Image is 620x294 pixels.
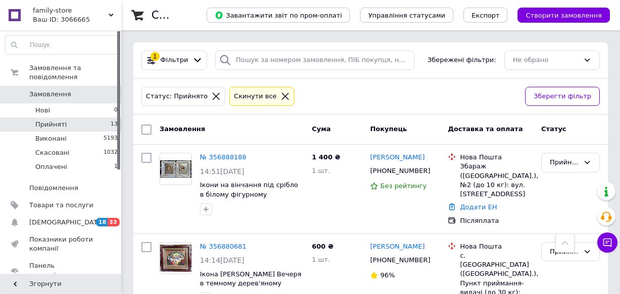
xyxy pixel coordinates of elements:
span: Виконані [35,134,67,143]
button: Завантажити звіт по пром-оплаті [206,8,350,23]
span: 33 [108,218,119,226]
span: 600 ₴ [312,243,334,250]
button: Управління статусами [360,8,453,23]
span: Товари та послуги [29,201,93,210]
span: Збережені фільтри: [428,55,496,65]
span: 0 [114,106,118,115]
span: 1 400 ₴ [312,153,340,161]
span: 1032 [104,148,118,157]
img: Фото товару [160,160,191,178]
span: Доставка та оплата [448,125,523,133]
span: 1 [114,162,118,171]
button: Зберегти фільтр [525,87,600,106]
span: 1 шт. [312,256,330,263]
div: Прийнято [550,247,579,257]
button: Створити замовлення [518,8,610,23]
span: Управління статусами [368,12,445,19]
span: Cума [312,125,331,133]
span: Повідомлення [29,184,78,193]
a: Ікони на вінчання під срібло в білому фігурному дерев'яному кіоті під склом, розмір 24*21,сюжет 1... [200,181,299,217]
span: Без рейтингу [380,182,427,190]
input: Пошук за номером замовлення, ПІБ покупця, номером телефону, Email, номером накладної [215,50,415,70]
div: Нова Пошта [460,242,533,251]
a: [PERSON_NAME] [370,153,425,162]
span: Прийняті [35,120,67,129]
img: Фото товару [160,245,191,272]
a: Додати ЕН [460,203,497,211]
a: Фото товару [160,153,192,185]
div: Післяплата [460,216,533,225]
span: Замовлення [29,90,71,99]
span: Показники роботи компанії [29,235,93,253]
div: Статус: Прийнято [144,91,210,102]
span: Панель управління [29,261,93,279]
button: Чат з покупцем [597,232,617,253]
button: Експорт [463,8,508,23]
span: 18 [96,218,108,226]
span: Покупець [370,125,407,133]
span: 14:14[DATE] [200,256,244,264]
span: Фільтри [161,55,188,65]
span: 96% [380,271,395,279]
span: Зберегти фільтр [534,91,591,102]
span: Замовлення та повідомлення [29,64,121,82]
div: Нова Пошта [460,153,533,162]
a: Фото товару [160,242,192,274]
a: № 356888188 [200,153,246,161]
span: Нові [35,106,50,115]
span: [DEMOGRAPHIC_DATA] [29,218,104,227]
div: Не обрано [513,55,579,66]
span: 13 [111,120,118,129]
div: Ваш ID: 3066665 [33,15,121,24]
span: Завантажити звіт по пром-оплаті [215,11,342,20]
div: Збараж ([GEOGRAPHIC_DATA].), №2 (до 10 кг): вул. [STREET_ADDRESS] [460,162,533,199]
h1: Список замовлень [151,9,254,21]
div: [PHONE_NUMBER] [368,254,432,267]
div: 1 [150,52,160,61]
span: Скасовані [35,148,70,157]
div: Cкинути все [232,91,279,102]
span: 1 шт. [312,167,330,174]
span: 5193 [104,134,118,143]
div: [PHONE_NUMBER] [368,164,432,178]
span: Замовлення [160,125,205,133]
input: Пошук [6,36,118,54]
span: Оплачені [35,162,67,171]
span: family-store [33,6,109,15]
a: Створити замовлення [507,11,610,19]
a: № 356880681 [200,243,246,250]
span: Статус [541,125,566,133]
div: Прийнято [550,157,579,168]
span: Створити замовлення [526,12,602,19]
a: [PERSON_NAME] [370,242,425,252]
span: 14:51[DATE] [200,167,244,175]
span: Експорт [472,12,500,19]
